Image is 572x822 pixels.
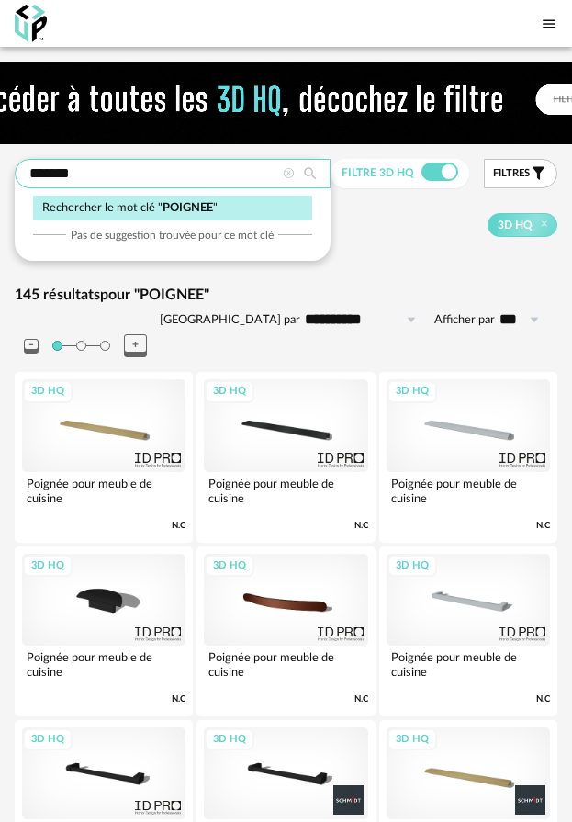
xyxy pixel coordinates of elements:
span: N.C [172,693,185,705]
div: 3D HQ [387,555,437,578]
span: Pas de suggestion trouvée pour ce mot clé [71,228,274,242]
div: Poignée pour meuble de cuisine [22,646,185,682]
img: OXP [15,5,47,42]
span: Filter icon [530,164,547,182]
div: Poignée pour meuble de cuisine [387,472,550,509]
div: 3D HQ [387,728,437,751]
div: Poignée pour meuble de cuisine [204,646,367,682]
span: N.C [354,693,368,705]
div: Poignée pour meuble de cuisine [387,646,550,682]
span: 3D HQ [498,218,533,232]
span: pour "POIGNEE" [100,287,209,302]
span: Filtre 3D HQ [342,167,414,178]
a: 3D HQ Poignée pour meuble de cuisine N.C [15,546,193,716]
div: 3D HQ [205,728,254,751]
div: 3D HQ [205,380,254,403]
a: 3D HQ Poignée pour meuble de cuisine N.C [15,372,193,542]
label: [GEOGRAPHIC_DATA] par [160,312,300,328]
div: 3D HQ [387,380,437,403]
div: Poignée pour meuble de cuisine [204,472,367,509]
span: filtre [493,167,524,181]
label: Afficher par [434,312,495,328]
a: 3D HQ Poignée pour meuble de cuisine N.C [379,372,557,542]
span: s [524,167,530,181]
span: N.C [536,693,550,705]
a: 3D HQ Poignée pour meuble de cuisine N.C [379,546,557,716]
button: filtres Filter icon [484,159,557,188]
div: 3D HQ [205,555,254,578]
span: N.C [536,520,550,532]
div: 145 résultats [15,286,557,305]
div: 3D HQ [23,380,73,403]
div: 3D HQ [23,728,73,751]
div: Poignée pour meuble de cuisine [22,472,185,509]
div: 3D HQ [23,555,73,578]
span: N.C [354,520,368,532]
a: 3D HQ Poignée pour meuble de cuisine N.C [196,372,375,542]
a: 3D HQ Poignée pour meuble de cuisine N.C [196,546,375,716]
span: Menu icon [541,14,557,33]
span: N.C [172,520,185,532]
